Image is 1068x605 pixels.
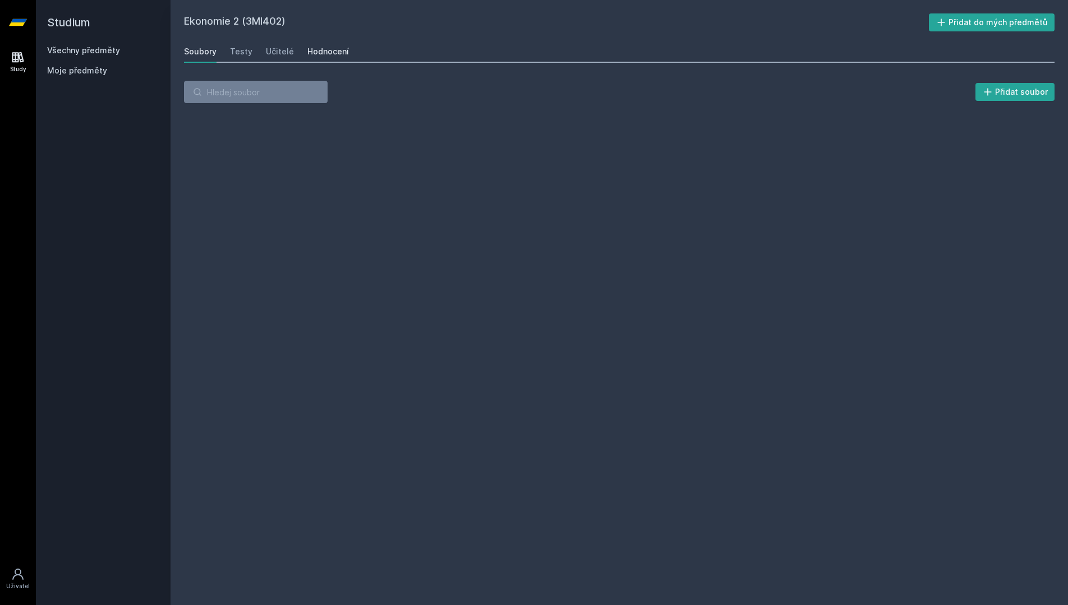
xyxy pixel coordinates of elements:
[230,46,252,57] div: Testy
[184,40,217,63] a: Soubory
[10,65,26,73] div: Study
[266,46,294,57] div: Učitelé
[2,562,34,596] a: Uživatel
[184,81,328,103] input: Hledej soubor
[6,582,30,590] div: Uživatel
[184,13,929,31] h2: Ekonomie 2 (3MI402)
[184,46,217,57] div: Soubory
[47,65,107,76] span: Moje předměty
[230,40,252,63] a: Testy
[47,45,120,55] a: Všechny předměty
[929,13,1055,31] button: Přidat do mých předmětů
[307,46,349,57] div: Hodnocení
[975,83,1055,101] button: Přidat soubor
[266,40,294,63] a: Učitelé
[2,45,34,79] a: Study
[307,40,349,63] a: Hodnocení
